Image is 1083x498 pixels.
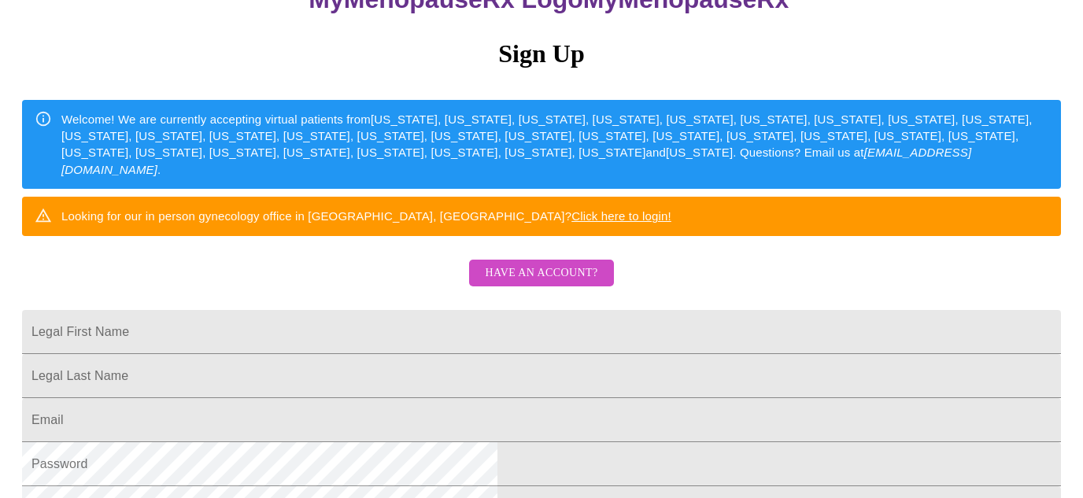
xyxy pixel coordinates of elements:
[469,260,613,287] button: Have an account?
[465,277,617,290] a: Have an account?
[485,264,597,283] span: Have an account?
[22,39,1061,68] h3: Sign Up
[61,146,971,175] em: [EMAIL_ADDRESS][DOMAIN_NAME]
[61,105,1048,185] div: Welcome! We are currently accepting virtual patients from [US_STATE], [US_STATE], [US_STATE], [US...
[61,201,671,231] div: Looking for our in person gynecology office in [GEOGRAPHIC_DATA], [GEOGRAPHIC_DATA]?
[571,209,671,223] a: Click here to login!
